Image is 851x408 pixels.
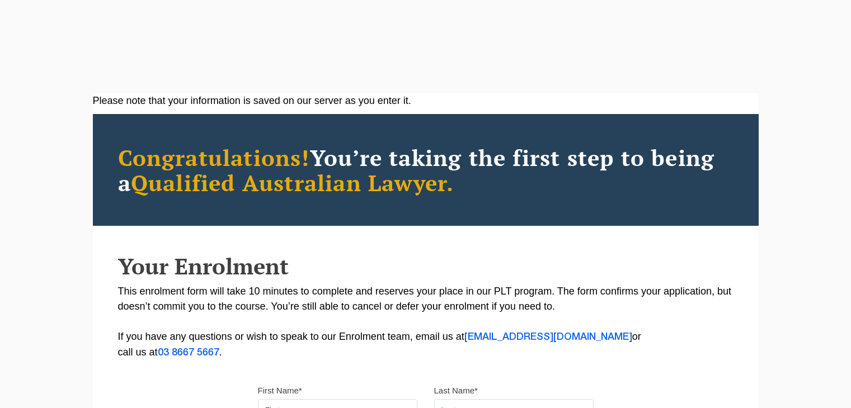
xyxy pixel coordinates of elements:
[258,385,302,396] label: First Name*
[118,145,734,195] h2: You’re taking the first step to being a
[158,348,219,357] a: 03 8667 5667
[118,284,734,360] p: This enrolment form will take 10 minutes to complete and reserves your place in our PLT program. ...
[434,385,478,396] label: Last Name*
[93,93,759,108] div: Please note that your information is saved on our server as you enter it.
[131,168,454,197] span: Qualified Australian Lawyer.
[118,254,734,278] h2: Your Enrolment
[464,333,632,341] a: [EMAIL_ADDRESS][DOMAIN_NAME]
[118,143,310,172] span: Congratulations!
